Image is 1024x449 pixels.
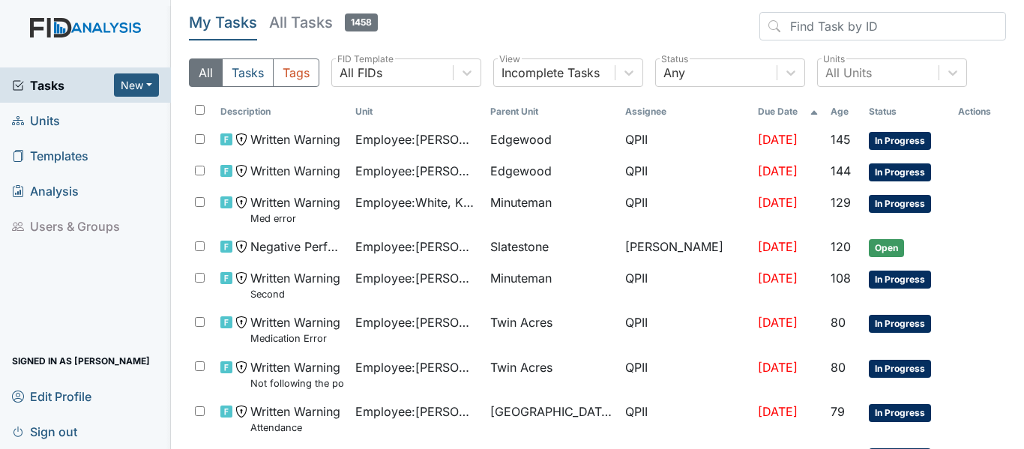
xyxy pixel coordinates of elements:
span: Written Warning Med error [250,193,340,226]
button: Tasks [222,58,274,87]
td: [PERSON_NAME] [619,232,751,263]
span: 144 [831,163,851,178]
span: Employee : [PERSON_NAME] [355,313,478,331]
td: QPII [619,307,751,352]
td: QPII [619,352,751,397]
span: [DATE] [758,239,798,254]
h5: All Tasks [269,12,378,33]
span: [GEOGRAPHIC_DATA] [490,403,613,421]
button: All [189,58,223,87]
th: Toggle SortBy [825,99,864,124]
td: QPII [619,124,751,156]
span: Written Warning Medication Error [250,313,340,346]
span: Twin Acres [490,358,552,376]
span: [DATE] [758,132,798,147]
h5: My Tasks [189,12,257,33]
span: In Progress [869,271,931,289]
span: Employee : [PERSON_NAME] [355,162,478,180]
span: Slatestone [490,238,549,256]
span: Employee : [PERSON_NAME] [355,238,478,256]
span: Edgewood [490,162,552,180]
span: Written Warning Not following the policy for medication [250,358,343,391]
span: Employee : [PERSON_NAME][GEOGRAPHIC_DATA] [355,358,478,376]
span: Analysis [12,179,79,202]
span: In Progress [869,404,931,422]
a: Tasks [12,76,114,94]
span: Written Warning [250,162,340,180]
span: Minuteman [490,193,552,211]
span: Sign out [12,420,77,443]
span: Employee : White, Khahliya [355,193,478,211]
span: Twin Acres [490,313,552,331]
span: Written Warning Attendance [250,403,340,435]
span: In Progress [869,132,931,150]
small: Medication Error [250,331,340,346]
span: Edit Profile [12,385,91,408]
span: In Progress [869,195,931,213]
span: Employee : [PERSON_NAME] [355,130,478,148]
td: QPII [619,263,751,307]
td: QPII [619,156,751,187]
span: Written Warning [250,130,340,148]
span: Employee : [PERSON_NAME] [355,403,478,421]
span: In Progress [869,360,931,378]
th: Assignee [619,99,751,124]
div: Any [663,64,685,82]
span: 80 [831,360,846,375]
div: All Units [825,64,872,82]
span: 108 [831,271,851,286]
span: Open [869,239,904,257]
span: [DATE] [758,163,798,178]
span: Signed in as [PERSON_NAME] [12,349,150,373]
span: Negative Performance Review [250,238,343,256]
span: 145 [831,132,851,147]
span: Employee : [PERSON_NAME][GEOGRAPHIC_DATA] [355,269,478,287]
th: Toggle SortBy [863,99,952,124]
span: 80 [831,315,846,330]
span: [DATE] [758,404,798,419]
span: 120 [831,239,851,254]
small: Second [250,287,340,301]
small: Not following the policy for medication [250,376,343,391]
input: Toggle All Rows Selected [195,105,205,115]
div: Type filter [189,58,319,87]
input: Find Task by ID [759,12,1006,40]
span: Written Warning Second [250,269,340,301]
span: Units [12,109,60,132]
span: Edgewood [490,130,552,148]
td: QPII [619,397,751,441]
span: 1458 [345,13,378,31]
th: Actions [952,99,1006,124]
small: Attendance [250,421,340,435]
div: All FIDs [340,64,382,82]
span: In Progress [869,315,931,333]
th: Toggle SortBy [752,99,825,124]
th: Toggle SortBy [349,99,484,124]
span: [DATE] [758,195,798,210]
div: Incomplete Tasks [502,64,600,82]
th: Toggle SortBy [484,99,619,124]
td: QPII [619,187,751,232]
span: [DATE] [758,271,798,286]
span: 79 [831,404,845,419]
button: New [114,73,159,97]
button: Tags [273,58,319,87]
th: Toggle SortBy [214,99,349,124]
small: Med error [250,211,340,226]
span: 129 [831,195,851,210]
span: [DATE] [758,315,798,330]
span: [DATE] [758,360,798,375]
span: Templates [12,144,88,167]
span: In Progress [869,163,931,181]
span: Minuteman [490,269,552,287]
